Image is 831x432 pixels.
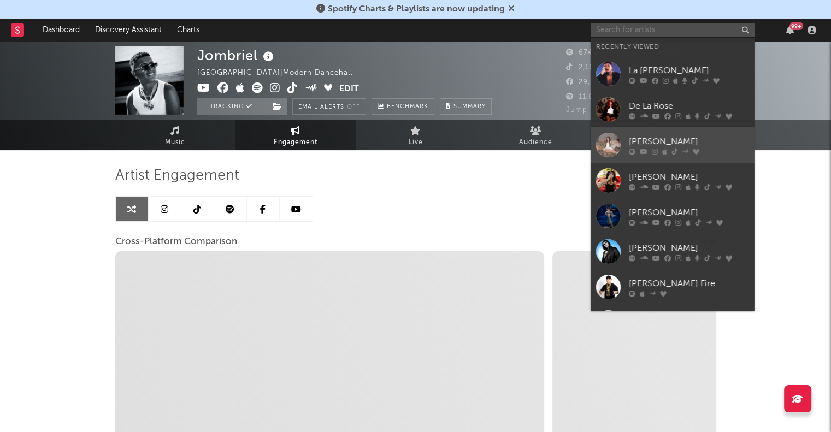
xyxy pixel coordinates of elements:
[519,136,552,149] span: Audience
[387,100,428,114] span: Benchmark
[339,82,359,96] button: Edit
[165,136,185,149] span: Music
[566,106,630,114] span: Jump Score: 82.3
[591,163,755,198] a: [PERSON_NAME]
[292,98,366,115] button: Email AlertsOff
[591,198,755,234] a: [PERSON_NAME]
[629,206,749,219] div: [PERSON_NAME]
[197,98,266,115] button: Tracking
[274,136,317,149] span: Engagement
[372,98,434,115] a: Benchmark
[566,64,616,71] span: 2,100,000
[566,49,609,56] span: 674,403
[87,19,169,41] a: Discovery Assistant
[789,22,803,30] div: 99 +
[566,79,605,86] span: 29,000
[476,120,596,150] a: Audience
[328,5,505,14] span: Spotify Charts & Playlists are now updating
[115,169,239,182] span: Artist Engagement
[629,241,749,255] div: [PERSON_NAME]
[115,120,235,150] a: Music
[591,56,755,92] a: La [PERSON_NAME]
[591,269,755,305] a: [PERSON_NAME] Fire
[508,5,515,14] span: Dismiss
[197,46,276,64] div: Jombriel
[591,305,755,340] a: SAI
[440,98,492,115] button: Summary
[347,104,360,110] em: Off
[197,67,365,80] div: [GEOGRAPHIC_DATA] | Modern Dancehall
[596,40,749,54] div: Recently Viewed
[629,99,749,113] div: De La Rose
[35,19,87,41] a: Dashboard
[591,23,755,37] input: Search for artists
[235,120,356,150] a: Engagement
[629,135,749,148] div: [PERSON_NAME]
[566,93,685,100] span: 11,862,179 Monthly Listeners
[591,127,755,163] a: [PERSON_NAME]
[453,104,486,110] span: Summary
[629,277,749,290] div: [PERSON_NAME] Fire
[591,234,755,269] a: [PERSON_NAME]
[169,19,207,41] a: Charts
[115,235,237,248] span: Cross-Platform Comparison
[409,136,423,149] span: Live
[629,170,749,184] div: [PERSON_NAME]
[786,26,794,34] button: 99+
[629,64,749,77] div: La [PERSON_NAME]
[591,92,755,127] a: De La Rose
[356,120,476,150] a: Live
